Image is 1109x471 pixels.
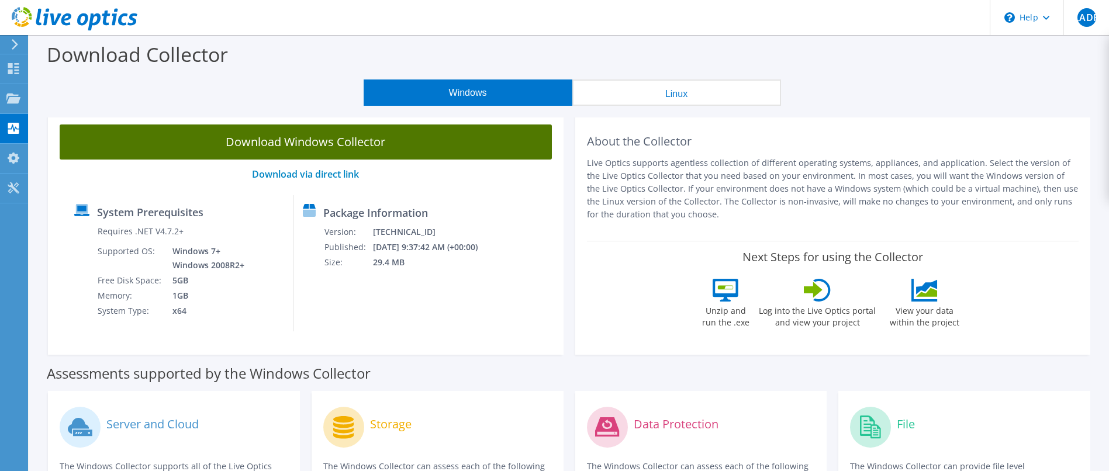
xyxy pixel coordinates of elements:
label: Data Protection [634,418,718,430]
td: Supported OS: [97,244,164,273]
label: File [897,418,915,430]
label: Requires .NET V4.7.2+ [98,226,184,237]
td: Free Disk Space: [97,273,164,288]
td: Memory: [97,288,164,303]
label: Next Steps for using the Collector [742,250,923,264]
td: 1GB [164,288,247,303]
td: x64 [164,303,247,318]
label: Unzip and run the .exe [699,302,752,328]
button: Linux [572,79,781,106]
td: [DATE] 9:37:42 AM (+00:00) [372,240,493,255]
label: Storage [370,418,412,430]
label: Download Collector [47,41,228,68]
a: Download via direct link [252,168,359,181]
label: Package Information [323,207,428,219]
h2: About the Collector [587,134,1079,148]
a: Download Windows Collector [60,124,552,160]
label: Server and Cloud [106,418,199,430]
p: Live Optics supports agentless collection of different operating systems, appliances, and applica... [587,157,1079,221]
td: [TECHNICAL_ID] [372,224,493,240]
svg: \n [1004,12,1015,23]
button: Windows [364,79,572,106]
label: Log into the Live Optics portal and view your project [758,302,876,328]
td: Windows 7+ Windows 2008R2+ [164,244,247,273]
td: Version: [324,224,372,240]
label: Assessments supported by the Windows Collector [47,368,371,379]
td: System Type: [97,303,164,318]
td: Size: [324,255,372,270]
label: View your data within the project [882,302,966,328]
td: 5GB [164,273,247,288]
label: System Prerequisites [97,206,203,218]
td: 29.4 MB [372,255,493,270]
td: Published: [324,240,372,255]
span: LADP [1077,8,1096,27]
